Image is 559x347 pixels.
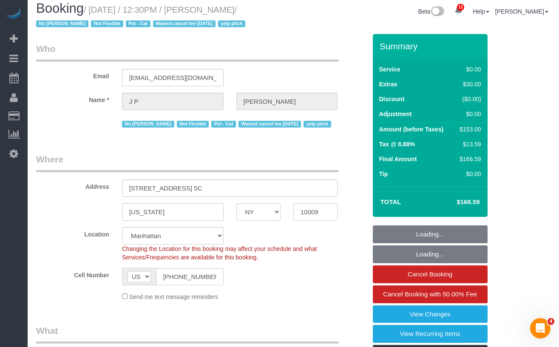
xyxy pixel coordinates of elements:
img: New interface [430,6,444,17]
iframe: Intercom live chat [530,318,550,338]
span: Pet - Cat [126,20,150,27]
a: View Recurring Items [373,325,488,343]
label: Address [30,179,116,191]
span: 4 [548,318,554,325]
input: Last Name [236,93,338,110]
span: Changing the Location for this booking may affect your schedule and what Services/Frequencies are... [122,245,317,261]
a: Beta [418,8,445,15]
label: Discount [379,95,405,103]
span: Not Flexible [91,20,123,27]
a: Cancel Booking with 50.00% Fee [373,285,488,303]
label: Amount (before Taxes) [379,125,443,134]
a: Cancel Booking [373,265,488,283]
img: Automaid Logo [5,9,22,20]
input: City [122,203,224,221]
input: First Name [122,93,224,110]
span: 12 [457,4,464,11]
label: Email [30,69,116,80]
span: Pet - Cat [211,121,236,128]
span: Booking [36,1,84,16]
h3: Summary [380,41,483,51]
a: 12 [450,1,467,20]
legend: Who [36,43,339,62]
label: Name * [30,93,116,104]
div: $0.00 [456,110,481,118]
span: Not Flexible [177,121,209,128]
label: Tip [379,170,388,178]
span: No [PERSON_NAME] [36,20,88,27]
div: $153.00 [456,125,481,134]
div: $13.59 [456,140,481,148]
span: yelp pitch [218,20,246,27]
label: Cell Number [30,268,116,279]
h4: $166.59 [431,199,480,206]
legend: What [36,324,339,344]
span: yelp pitch [304,121,331,128]
input: Zip Code [293,203,338,221]
div: $0.00 [456,65,481,74]
strong: Total [380,198,401,205]
label: Extras [379,80,397,88]
input: Email [122,69,224,86]
div: $166.59 [456,155,481,163]
div: $30.00 [456,80,481,88]
span: Send me text message reminders [129,293,218,300]
label: Location [30,227,116,239]
label: Tax @ 8.88% [379,140,415,148]
label: Final Amount [379,155,417,163]
a: View Changes [373,305,488,323]
small: / [DATE] / 12:30PM / [PERSON_NAME] [36,5,248,29]
a: [PERSON_NAME] [495,8,548,15]
a: Help [473,8,489,15]
span: No [PERSON_NAME] [122,121,174,128]
label: Adjustment [379,110,412,118]
span: Waived cancel fee [DATE] [153,20,216,27]
div: ($0.00) [456,95,481,103]
legend: Where [36,153,339,172]
span: Waived cancel fee [DATE] [238,121,301,128]
div: $0.00 [456,170,481,178]
label: Service [379,65,400,74]
span: Cancel Booking with 50.00% Fee [383,290,477,298]
input: Cell Number [156,268,224,285]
